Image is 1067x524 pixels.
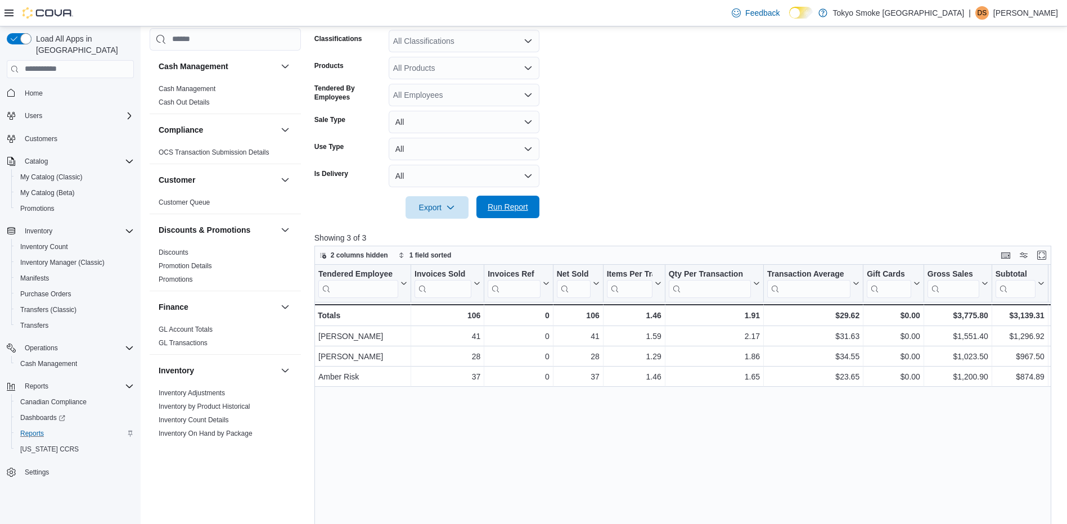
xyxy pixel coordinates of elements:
label: Products [314,61,344,70]
div: 1.65 [669,370,760,383]
div: $31.63 [767,329,859,343]
button: Reports [11,426,138,441]
div: $967.50 [996,350,1045,363]
div: Invoices Ref [488,269,540,279]
span: Load All Apps in [GEOGRAPHIC_DATA] [31,33,134,56]
a: Inventory Count [16,240,73,254]
h3: Cash Management [159,61,228,72]
button: Invoices Sold [415,269,480,297]
button: Purchase Orders [11,286,138,302]
span: Manifests [20,274,49,283]
button: Gift Cards [867,269,920,297]
a: Discounts [159,249,188,256]
span: Transfers (Classic) [20,305,76,314]
div: $1,023.50 [928,350,988,363]
span: Settings [25,468,49,477]
div: Amber Risk [318,370,407,383]
button: Inventory [278,364,292,377]
a: Transfers (Classic) [16,303,81,317]
button: Operations [2,340,138,356]
div: 1.59 [607,329,661,343]
a: Customer Queue [159,198,210,206]
span: Promotions [159,275,193,284]
span: Canadian Compliance [20,397,87,406]
span: Cash Management [159,84,215,93]
span: Purchase Orders [16,287,134,301]
div: $1,200.90 [928,370,988,383]
a: OCS Transaction Submission Details [159,148,269,156]
button: Open list of options [524,37,533,46]
span: Dashboards [20,413,65,422]
div: [PERSON_NAME] [318,329,407,343]
button: Items Per Transaction [606,269,661,297]
div: 37 [557,370,600,383]
div: Gross Sales [928,269,979,297]
button: Inventory Count [11,239,138,255]
button: All [389,111,539,133]
button: [US_STATE] CCRS [11,441,138,457]
label: Sale Type [314,115,345,124]
span: Operations [20,341,134,355]
span: Inventory [20,224,134,238]
span: Inventory Adjustments [159,389,225,397]
button: Export [406,196,469,219]
a: Inventory On Hand by Product [159,443,249,451]
button: Reports [2,378,138,394]
div: Finance [150,323,301,354]
div: 1.86 [669,350,760,363]
div: 1.46 [606,309,661,322]
a: Cash Management [159,85,215,93]
button: Settings [2,464,138,480]
span: Inventory On Hand by Product [159,442,249,451]
span: Cash Out Details [159,98,210,107]
span: 2 columns hidden [331,251,388,260]
div: $3,775.80 [928,309,988,322]
button: Promotions [11,201,138,216]
label: Is Delivery [314,169,348,178]
span: Dashboards [16,411,134,424]
div: 1.29 [607,350,661,363]
button: Transfers [11,318,138,333]
div: Tendered Employee [318,269,398,279]
span: Inventory by Product Historical [159,402,250,411]
a: Transfers [16,319,53,332]
a: Reports [16,427,48,440]
span: Inventory Manager (Classic) [20,258,105,267]
button: Home [2,85,138,101]
span: Discounts [159,248,188,257]
div: 41 [557,329,600,343]
span: My Catalog (Classic) [20,173,83,182]
span: Reports [16,427,134,440]
a: Settings [20,466,53,479]
span: DS [978,6,987,20]
img: Cova [22,7,73,19]
button: All [389,165,539,187]
div: $23.65 [767,370,859,383]
div: Discounts & Promotions [150,246,301,291]
button: Reports [20,380,53,393]
div: Customer [150,196,301,214]
span: Manifests [16,272,134,285]
span: Inventory Count [16,240,134,254]
a: Inventory Manager (Classic) [16,256,109,269]
div: Destinee Sullivan [975,6,989,20]
div: Cash Management [150,82,301,114]
div: Items Per Transaction [606,269,652,279]
span: [US_STATE] CCRS [20,445,79,454]
div: $29.62 [767,309,859,322]
button: Open list of options [524,64,533,73]
button: Tendered Employee [318,269,407,297]
span: Reports [25,382,48,391]
div: 106 [556,309,599,322]
a: Cash Management [16,357,82,371]
div: Gift Cards [867,269,911,279]
button: Manifests [11,270,138,286]
p: Tokyo Smoke [GEOGRAPHIC_DATA] [833,6,965,20]
button: Customer [278,173,292,187]
h3: Finance [159,301,188,313]
button: Cash Management [11,356,138,372]
div: 1.91 [668,309,759,322]
div: Net Sold [556,269,590,297]
button: Operations [20,341,62,355]
span: Home [25,89,43,98]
